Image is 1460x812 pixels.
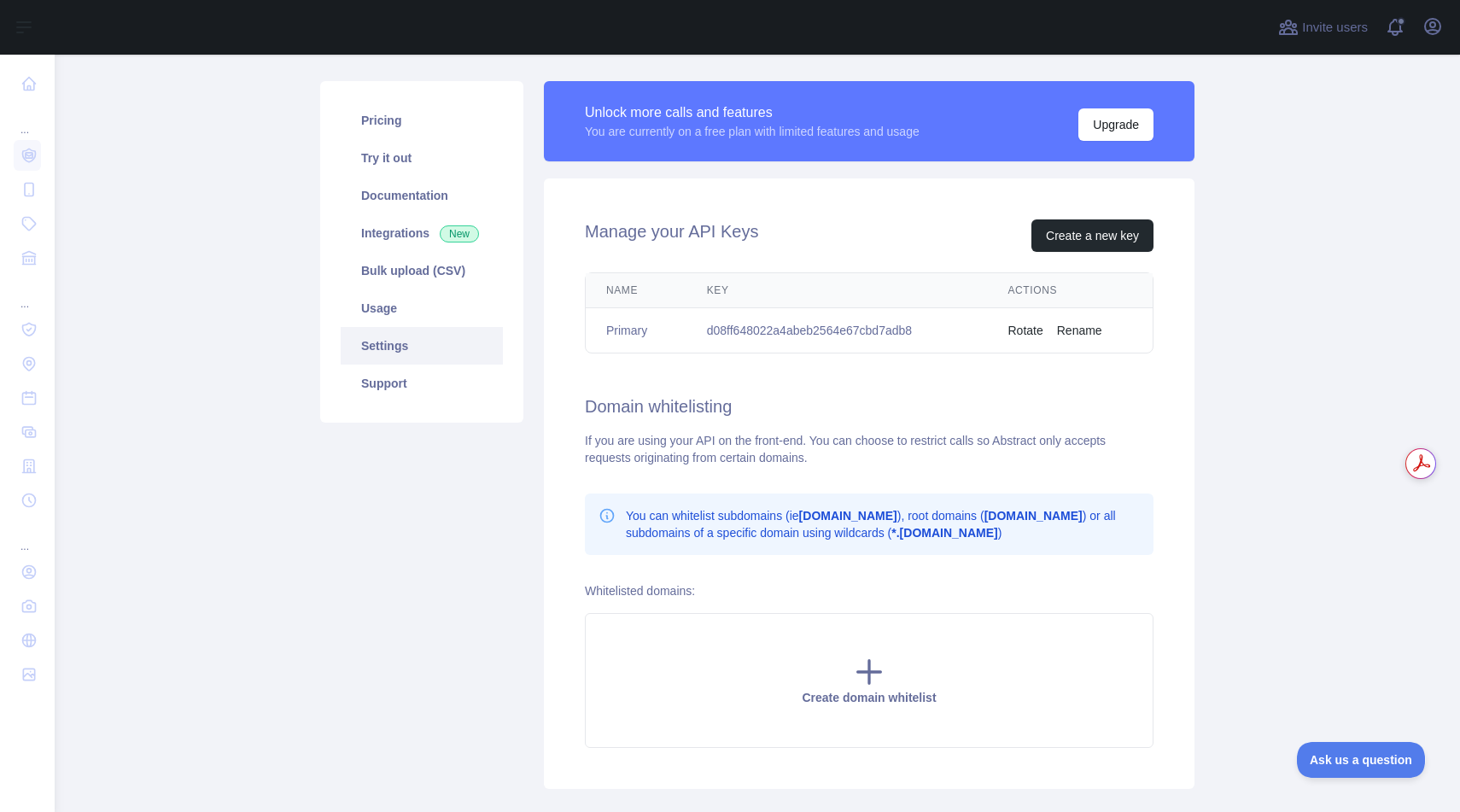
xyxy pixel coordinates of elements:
[585,219,758,252] h2: Manage your API Keys
[585,102,920,123] div: Unlock more calls and features
[1297,742,1426,778] iframe: Toggle Customer Support
[341,252,503,289] a: Bulk upload (CSV)
[586,273,686,308] th: Name
[1078,108,1153,141] button: Upgrade
[14,519,41,553] div: ...
[585,432,1153,466] div: If you are using your API on the front-end. You can choose to restrict calls so Abstract only acc...
[14,102,41,137] div: ...
[341,139,503,177] a: Try it out
[1007,322,1042,339] button: Rotate
[585,394,1153,418] h2: Domain whitelisting
[341,102,503,139] a: Pricing
[341,327,503,365] a: Settings
[984,509,1083,523] b: [DOMAIN_NAME]
[1031,219,1153,252] button: Create a new key
[626,507,1140,541] p: You can whitelist subdomains (ie ), root domains ( ) or all subdomains of a specific domain using...
[987,273,1153,308] th: Actions
[802,691,936,704] span: Create domain whitelist
[586,308,686,353] td: Primary
[1275,14,1371,41] button: Invite users
[1302,18,1368,38] span: Invite users
[341,177,503,214] a: Documentation
[14,277,41,311] div: ...
[686,273,988,308] th: Key
[891,526,997,540] b: *.[DOMAIN_NAME]
[341,365,503,402] a: Support
[686,308,988,353] td: d08ff648022a4abeb2564e67cbd7adb8
[585,123,920,140] div: You are currently on a free plan with limited features and usage
[341,289,503,327] a: Usage
[341,214,503,252] a: Integrations New
[585,584,695,598] label: Whitelisted domains:
[1057,322,1102,339] button: Rename
[440,225,479,242] span: New
[799,509,897,523] b: [DOMAIN_NAME]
